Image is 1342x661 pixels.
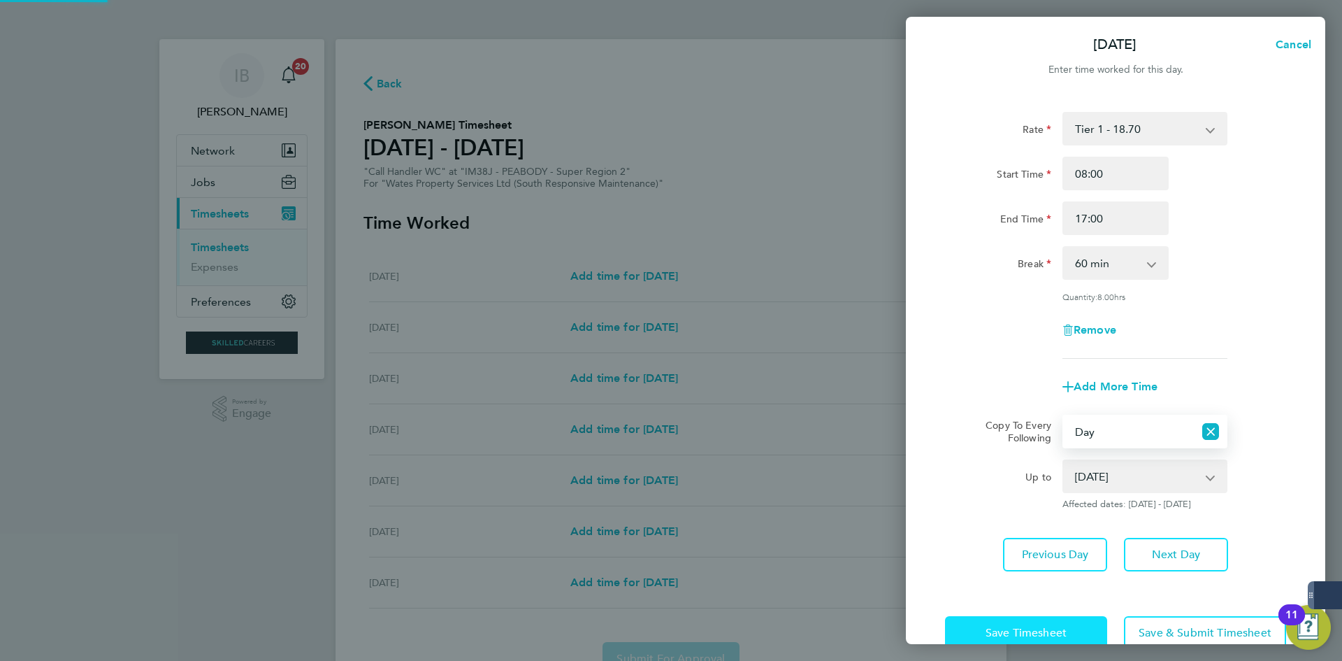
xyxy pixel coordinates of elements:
[1074,380,1157,393] span: Add More Time
[1074,323,1116,336] span: Remove
[1202,416,1219,447] button: Reset selection
[1062,201,1169,235] input: E.g. 18:00
[1285,615,1298,633] div: 11
[1271,38,1311,51] span: Cancel
[1062,157,1169,190] input: E.g. 08:00
[986,626,1067,640] span: Save Timesheet
[1025,471,1051,488] label: Up to
[1093,35,1137,55] p: [DATE]
[1152,548,1200,562] span: Next Day
[1022,548,1089,562] span: Previous Day
[1097,291,1114,302] span: 8.00
[1018,257,1051,274] label: Break
[1003,538,1107,571] button: Previous Day
[1253,31,1325,59] button: Cancel
[1286,605,1331,650] button: Open Resource Center, 11 new notifications
[906,62,1325,78] div: Enter time worked for this day.
[1062,291,1227,302] div: Quantity: hrs
[1062,381,1157,392] button: Add More Time
[997,168,1051,185] label: Start Time
[1124,616,1286,650] button: Save & Submit Timesheet
[1023,123,1051,140] label: Rate
[945,616,1107,650] button: Save Timesheet
[1062,499,1227,510] span: Affected dates: [DATE] - [DATE]
[1062,325,1116,336] button: Remove
[1000,213,1051,229] label: End Time
[974,419,1051,444] label: Copy To Every Following
[1139,626,1271,640] span: Save & Submit Timesheet
[1124,538,1228,571] button: Next Day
